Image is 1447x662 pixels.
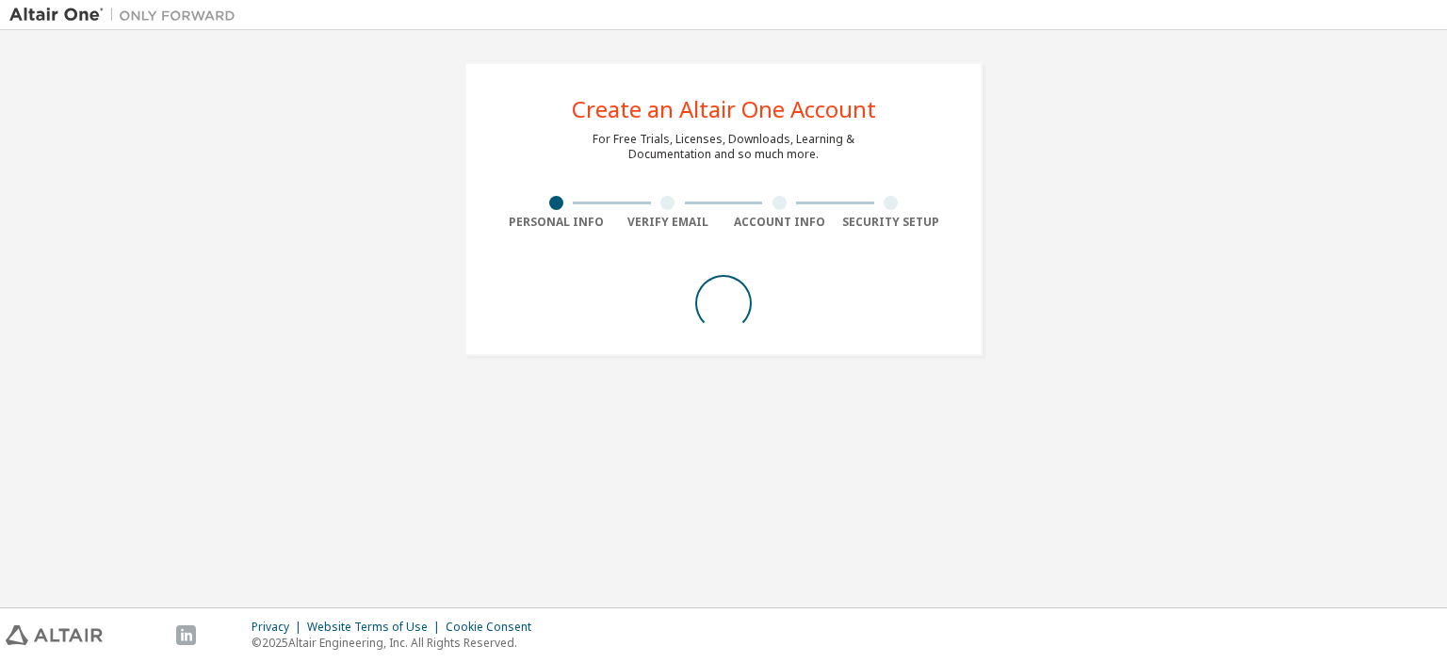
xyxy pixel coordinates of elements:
div: Website Terms of Use [307,620,446,635]
div: Cookie Consent [446,620,543,635]
img: linkedin.svg [176,625,196,645]
img: altair_logo.svg [6,625,103,645]
img: Altair One [9,6,245,24]
p: © 2025 Altair Engineering, Inc. All Rights Reserved. [252,635,543,651]
div: Privacy [252,620,307,635]
div: Verify Email [612,215,724,230]
div: Security Setup [836,215,948,230]
div: Personal Info [500,215,612,230]
div: Account Info [723,215,836,230]
div: Create an Altair One Account [572,98,876,121]
div: For Free Trials, Licenses, Downloads, Learning & Documentation and so much more. [593,132,854,162]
